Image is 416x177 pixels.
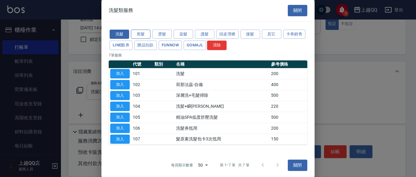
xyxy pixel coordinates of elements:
button: LINE酷券 [110,41,132,50]
td: 150 [270,134,307,145]
th: 類別 [153,60,175,68]
button: 加入 [110,91,130,100]
td: 103 [131,90,153,101]
button: 洗髮 [110,30,129,39]
td: 200 [270,68,307,79]
td: 荷那法蕊-自備 [175,79,270,90]
td: 500 [270,90,307,101]
td: 洗髪+瞬[PERSON_NAME] [175,101,270,112]
td: 洗髮 [175,68,270,79]
button: 其它 [262,30,281,39]
button: 加入 [110,135,130,144]
td: 102 [131,79,153,90]
button: 卡券銷售 [283,30,306,39]
button: 頭皮理療 [216,30,239,39]
button: 剪髮 [131,30,150,39]
button: 接髮 [241,30,260,39]
td: 220 [270,101,307,112]
td: 深層洗+毛髮掃除 [175,90,270,101]
button: 清除 [207,41,227,50]
td: 104 [131,101,153,112]
button: 加入 [110,102,130,111]
button: 加入 [110,113,130,122]
button: 燙髮 [152,30,172,39]
button: 贈品扣款 [134,41,157,50]
span: 洗髮類服務 [109,7,133,13]
td: 髮原素洗髮包卡3次抵用 [175,134,270,145]
td: 107 [131,134,153,145]
th: 名稱 [175,60,270,68]
button: 染髮 [174,30,193,39]
td: 洗髮券抵用 [175,123,270,134]
td: 500 [270,112,307,123]
p: 第 1–7 筆 共 7 筆 [220,162,249,168]
td: 200 [270,123,307,134]
button: 加入 [110,69,130,78]
p: 每頁顯示數量 [171,162,193,168]
button: 加入 [110,124,130,133]
button: GOMAJL [184,41,206,50]
td: 105 [131,112,153,123]
td: 106 [131,123,153,134]
th: 代號 [131,60,153,68]
p: 7 筆服務 [109,52,307,58]
button: 加入 [110,80,130,89]
button: 護髮 [195,30,214,39]
button: FUNNOW [159,41,182,50]
button: 關閉 [288,5,307,16]
td: 精油SPA低度舒壓洗髮 [175,112,270,123]
th: 參考價格 [270,60,307,68]
td: 400 [270,79,307,90]
div: 50 [196,157,210,173]
button: 關閉 [288,160,307,171]
td: 101 [131,68,153,79]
